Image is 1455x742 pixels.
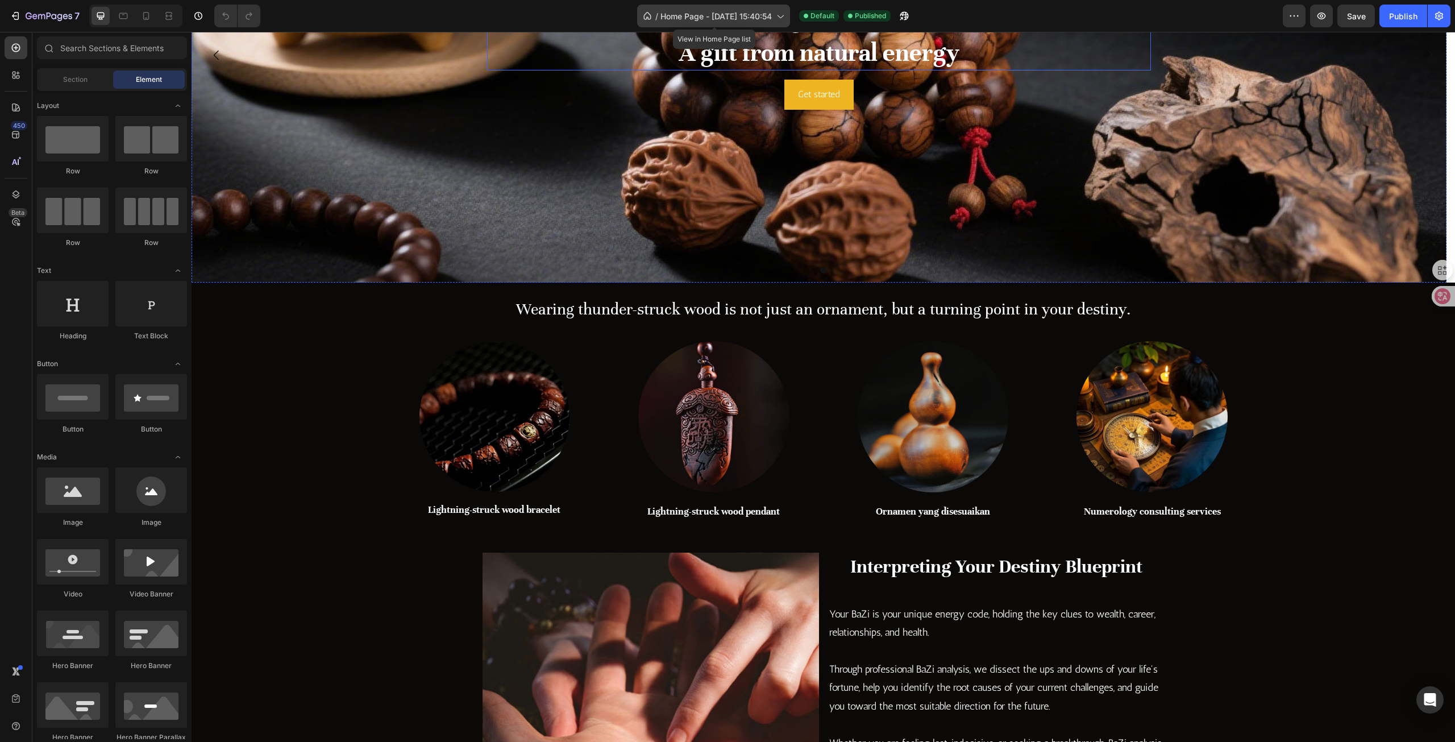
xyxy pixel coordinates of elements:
[1347,11,1366,21] span: Save
[115,517,187,528] div: Image
[1379,5,1427,27] button: Publish
[666,472,817,487] h2: Ornamen yang disesuaikan
[115,331,187,341] div: Text Block
[629,235,635,242] button: Dot
[1337,5,1375,27] button: Save
[447,472,598,487] h2: Lightning-struck wood pendant
[115,238,187,248] div: Row
[115,424,187,434] div: Button
[606,55,648,71] div: Get started
[885,309,1036,461] a: Title
[1416,686,1444,714] div: Open Intercom Messenger
[37,36,187,59] input: Search Sections & Elements
[115,589,187,599] div: Video Banner
[214,5,260,27] div: Undo/Redo
[63,74,88,85] span: Section
[1389,10,1417,22] div: Publish
[37,266,51,276] span: Text
[666,309,817,461] img: 3_eab07fa4-9b34-4730-a79a-d833507a0b5d.jpg
[655,10,658,22] span: /
[37,359,58,369] span: Button
[37,166,109,176] div: Row
[37,452,57,462] span: Media
[136,74,162,85] span: Element
[11,121,27,130] div: 450
[115,661,187,671] div: Hero Banner
[227,309,379,461] img: 3_03852cd1-f2c2-4f40-8f4e-fcf5bfc4b765.jpg
[37,517,109,528] div: Image
[169,262,187,280] span: Toggle open
[37,331,109,341] div: Heading
[169,355,187,373] span: Toggle open
[37,424,109,434] div: Button
[115,166,187,176] div: Row
[37,101,59,111] span: Layout
[1223,7,1254,39] button: Carousel Next Arrow
[638,628,972,683] p: Through professional BaZi analysis, we dissect the ups and downs of your life's fortune, help you...
[169,448,187,466] span: Toggle open
[855,11,886,21] span: Published
[447,309,598,461] img: 5_5c82d5f0-89cb-4b4c-9c12-d01250f460aa.jpg
[37,589,109,599] div: Video
[5,5,85,27] button: 7
[192,32,1455,742] iframe: Design area
[810,11,834,21] span: Default
[74,9,80,23] p: 7
[37,661,109,671] div: Hero Banner
[660,10,772,22] span: Home Page - [DATE] 15:40:54
[227,470,379,486] h2: Lightning-struck wood bracelet
[638,573,972,610] p: Your BaZi is your unique energy code, holding the key clues to wealth, career, relationships, and...
[885,309,1036,461] img: gempages_578689885427204993-5ad21f16-ef3e-4114-9494-0cabea744dca.png
[169,97,187,115] span: Toggle open
[637,521,973,549] h2: Interpreting Your Destiny Blueprint
[37,238,109,248] div: Row
[9,208,27,217] div: Beta
[885,472,1036,487] h2: Numerology consulting services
